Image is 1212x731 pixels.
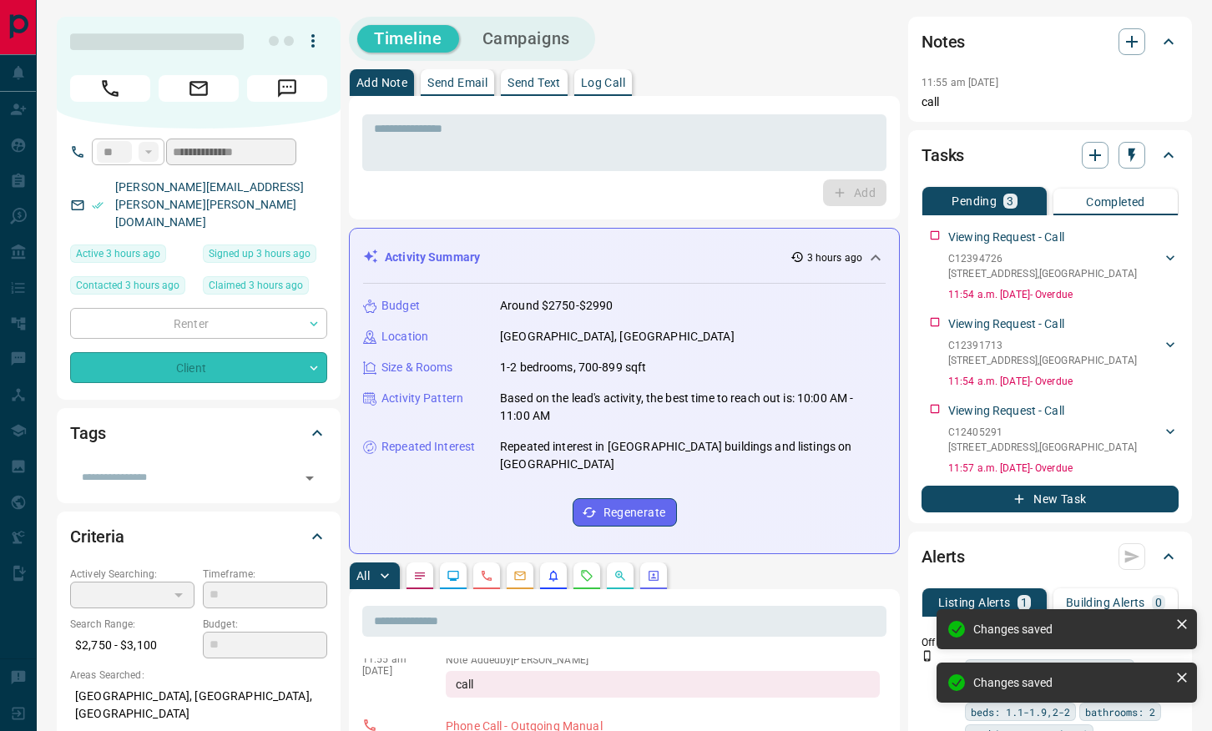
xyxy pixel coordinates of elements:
p: [STREET_ADDRESS] , [GEOGRAPHIC_DATA] [948,266,1137,281]
div: Renter [70,308,327,339]
div: Tue Sep 16 2025 [70,276,194,300]
div: Tue Sep 16 2025 [203,245,327,268]
div: Alerts [922,537,1179,577]
p: Location [381,328,428,345]
div: Tasks [922,135,1179,175]
p: Building Alerts [1066,597,1145,608]
p: Add Note [356,77,407,88]
a: [PERSON_NAME][EMAIL_ADDRESS][PERSON_NAME][PERSON_NAME][DOMAIN_NAME] [115,180,304,229]
p: Search Range: [70,617,194,632]
p: Budget: [203,617,327,632]
span: Claimed 3 hours ago [209,277,303,294]
p: 1-2 bedrooms, 700-899 sqft [500,359,646,376]
p: Send Text [508,77,561,88]
span: Call [70,75,150,102]
h2: Criteria [70,523,124,550]
p: Activity Pattern [381,390,463,407]
div: C12405291[STREET_ADDRESS],[GEOGRAPHIC_DATA] [948,421,1179,458]
p: 0 [1155,597,1162,608]
div: Client [70,352,327,383]
span: Message [247,75,327,102]
p: Send Email [427,77,487,88]
div: C12394726[STREET_ADDRESS],[GEOGRAPHIC_DATA] [948,248,1179,285]
p: 3 hours ago [807,250,862,265]
p: Based on the lead's activity, the best time to reach out is: 10:00 AM - 11:00 AM [500,390,886,425]
p: 11:54 a.m. [DATE] - Overdue [948,374,1179,389]
h2: Alerts [922,543,965,570]
p: Areas Searched: [70,668,327,683]
p: [GEOGRAPHIC_DATA], [GEOGRAPHIC_DATA] [500,328,735,345]
div: Notes [922,22,1179,62]
p: 11:55 am [DATE] [922,77,998,88]
p: Off [922,635,955,650]
p: Viewing Request - Call [948,402,1064,420]
p: 11:54 a.m. [DATE] - Overdue [948,287,1179,302]
p: Size & Rooms [381,359,453,376]
p: [STREET_ADDRESS] , [GEOGRAPHIC_DATA] [948,440,1137,455]
div: Tue Sep 16 2025 [203,276,327,300]
p: 11:57 a.m. [DATE] - Overdue [948,461,1179,476]
p: Actively Searching: [70,567,194,582]
div: call [446,671,880,698]
span: Signed up 3 hours ago [209,245,311,262]
div: C12391713[STREET_ADDRESS],[GEOGRAPHIC_DATA] [948,335,1179,371]
p: call [922,93,1179,111]
span: Email [159,75,239,102]
h2: Notes [922,28,965,55]
div: Changes saved [973,676,1169,689]
p: All [356,570,370,582]
svg: Email Verified [92,199,104,211]
div: Tue Sep 16 2025 [70,245,194,268]
p: [DATE] [362,665,421,677]
svg: Listing Alerts [547,569,560,582]
p: Completed [1086,196,1145,208]
svg: Notes [413,569,427,582]
span: Contacted 3 hours ago [76,277,179,294]
span: Active 3 hours ago [76,245,160,262]
p: Log Call [581,77,625,88]
p: $2,750 - $3,100 [70,632,194,659]
p: Pending [952,195,997,207]
svg: Lead Browsing Activity [447,569,460,582]
p: Viewing Request - Call [948,315,1064,333]
p: [GEOGRAPHIC_DATA], [GEOGRAPHIC_DATA], [GEOGRAPHIC_DATA] [70,683,327,728]
p: Listing Alerts [938,597,1011,608]
p: [STREET_ADDRESS] , [GEOGRAPHIC_DATA] [948,353,1137,368]
p: 3 [1007,195,1013,207]
svg: Agent Actions [647,569,660,582]
h2: Tags [70,420,105,446]
p: C12405291 [948,425,1137,440]
p: Budget [381,297,420,315]
svg: Calls [480,569,493,582]
p: Around $2750-$2990 [500,297,613,315]
button: New Task [922,486,1179,512]
p: Viewing Request - Call [948,229,1064,246]
h2: Tasks [922,142,964,169]
p: Activity Summary [385,249,480,266]
p: Note Added by [PERSON_NAME] [446,654,880,666]
button: Timeline [357,25,459,53]
p: C12391713 [948,338,1137,353]
button: Regenerate [573,498,677,527]
svg: Opportunities [614,569,627,582]
div: Activity Summary3 hours ago [363,242,886,273]
p: Repeated Interest [381,438,475,456]
p: 1 [1021,597,1028,608]
svg: Requests [580,569,593,582]
button: Open [298,466,321,490]
svg: Emails [513,569,527,582]
p: 11:55 am [362,653,421,665]
div: Criteria [70,517,327,557]
p: C12394726 [948,251,1137,266]
p: Repeated interest in [GEOGRAPHIC_DATA] buildings and listings on [GEOGRAPHIC_DATA] [500,438,886,473]
button: Campaigns [466,25,587,53]
svg: Push Notification Only [922,650,933,662]
p: Timeframe: [203,567,327,582]
div: Tags [70,413,327,453]
div: Changes saved [973,623,1169,636]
